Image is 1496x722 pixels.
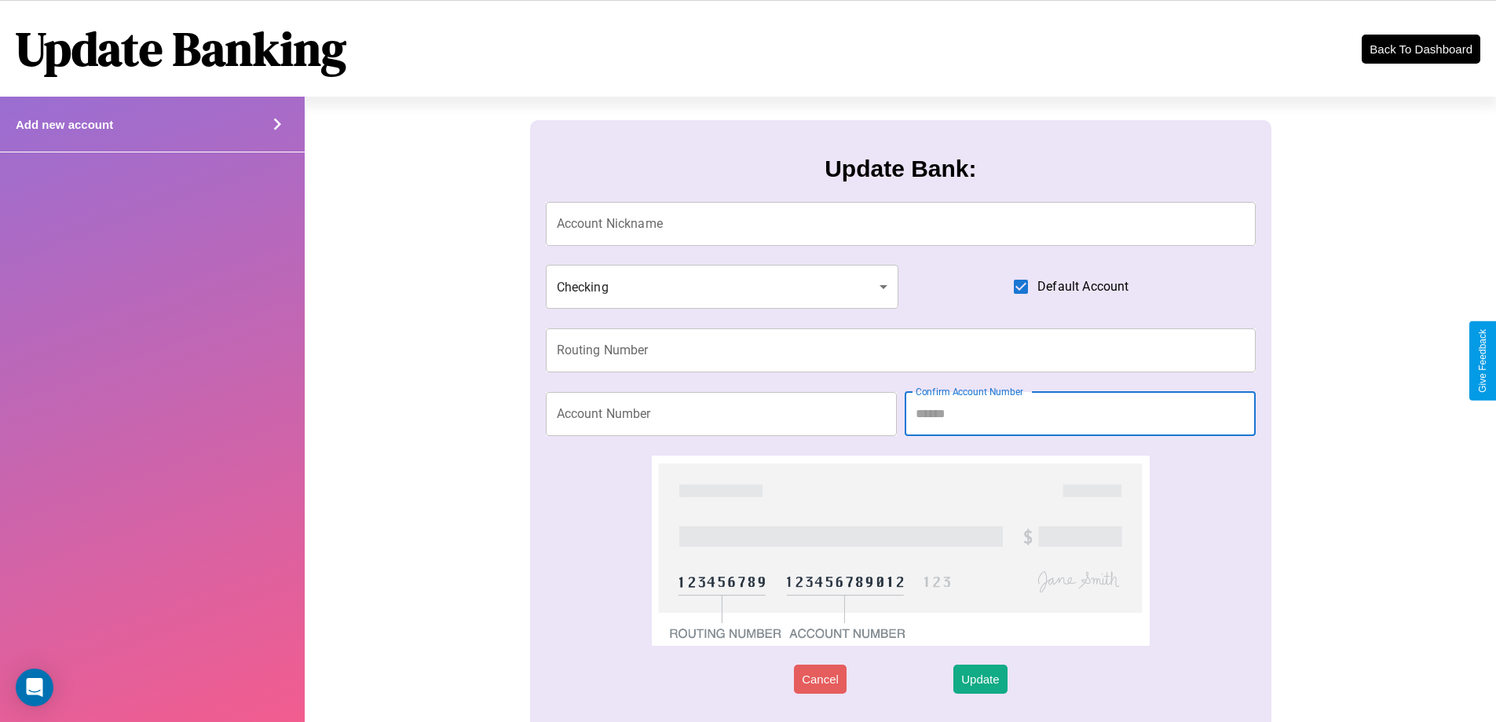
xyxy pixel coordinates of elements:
[16,118,113,131] h4: Add new account
[1362,35,1480,64] button: Back To Dashboard
[16,16,346,81] h1: Update Banking
[652,456,1149,646] img: check
[1477,329,1488,393] div: Give Feedback
[953,665,1007,694] button: Update
[794,665,847,694] button: Cancel
[546,265,899,309] div: Checking
[916,385,1023,398] label: Confirm Account Number
[16,669,53,706] div: Open Intercom Messenger
[825,156,976,182] h3: Update Bank:
[1037,277,1128,296] span: Default Account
